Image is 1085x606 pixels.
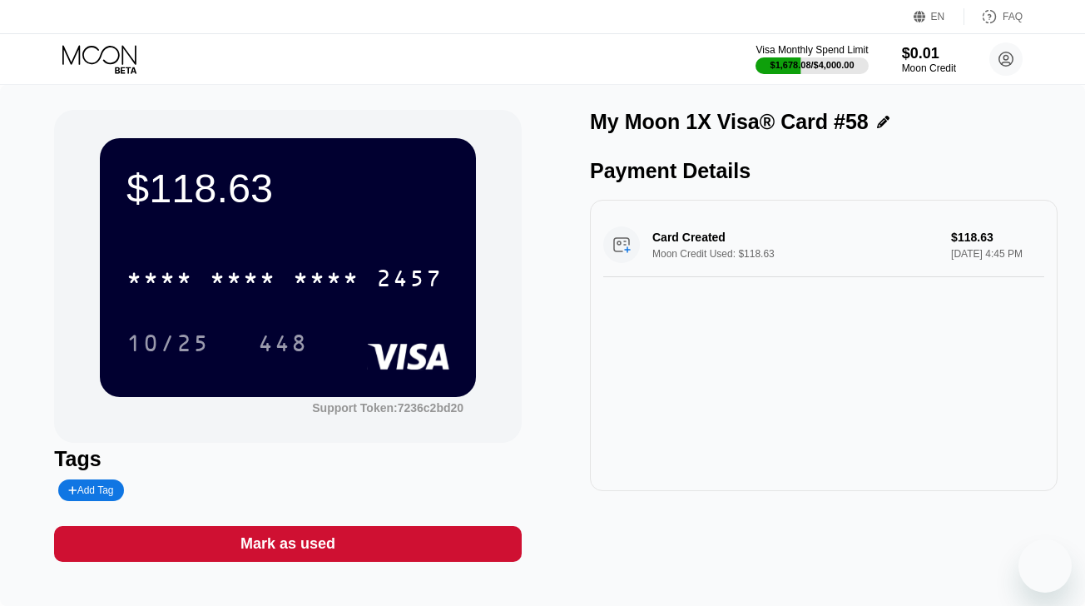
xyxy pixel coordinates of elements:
[914,8,964,25] div: EN
[376,267,443,294] div: 2457
[68,484,113,496] div: Add Tag
[114,322,222,364] div: 10/25
[312,401,463,415] div: Support Token:7236c2bd20
[902,45,956,74] div: $0.01Moon Credit
[240,534,335,554] div: Mark as used
[126,165,449,211] div: $118.63
[58,479,123,501] div: Add Tag
[258,332,308,359] div: 448
[1003,11,1023,22] div: FAQ
[902,45,956,62] div: $0.01
[756,44,868,74] div: Visa Monthly Spend Limit$1,678.08/$4,000.00
[245,322,320,364] div: 448
[126,332,210,359] div: 10/25
[770,60,855,70] div: $1,678.08 / $4,000.00
[931,11,945,22] div: EN
[590,159,1058,183] div: Payment Details
[54,447,522,471] div: Tags
[1018,539,1072,593] iframe: Кнопка запуска окна обмена сообщениями
[964,8,1023,25] div: FAQ
[756,44,868,56] div: Visa Monthly Spend Limit
[312,401,463,415] div: Support Token: 7236c2bd20
[902,62,956,74] div: Moon Credit
[590,110,869,134] div: My Moon 1X Visa® Card #58
[54,526,522,562] div: Mark as used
